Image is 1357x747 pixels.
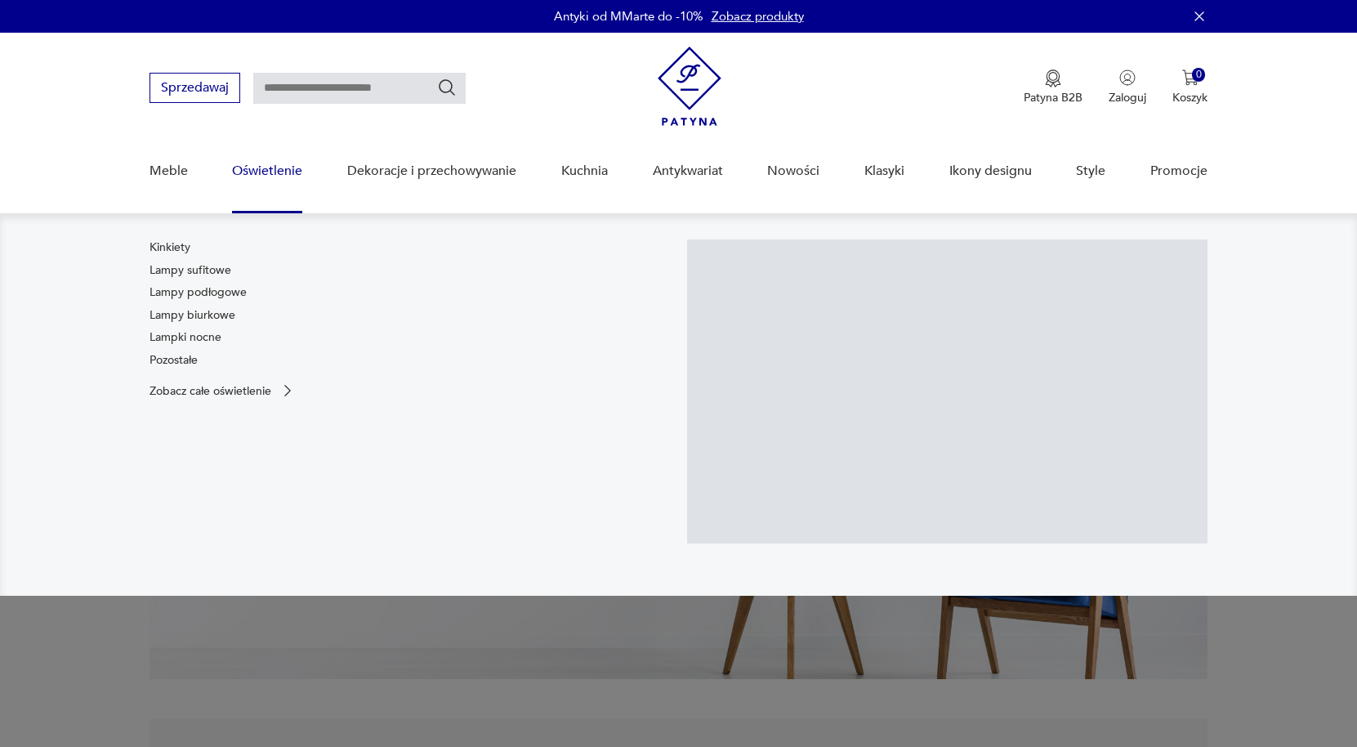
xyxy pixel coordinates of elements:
[150,386,271,396] p: Zobacz całe oświetlenie
[1150,140,1207,203] a: Promocje
[1024,69,1082,105] a: Ikona medaluPatyna B2B
[1109,90,1146,105] p: Zaloguj
[554,8,703,25] p: Antyki od MMarte do -10%
[150,239,190,256] a: Kinkiety
[1076,140,1105,203] a: Style
[712,8,804,25] a: Zobacz produkty
[1192,68,1206,82] div: 0
[1024,90,1082,105] p: Patyna B2B
[949,140,1032,203] a: Ikony designu
[347,140,516,203] a: Dekoracje i przechowywanie
[1024,69,1082,105] button: Patyna B2B
[1119,69,1136,86] img: Ikonka użytkownika
[1109,69,1146,105] button: Zaloguj
[150,262,231,279] a: Lampy sufitowe
[150,73,240,103] button: Sprzedawaj
[767,140,819,203] a: Nowości
[437,78,457,97] button: Szukaj
[1182,69,1199,86] img: Ikona koszyka
[150,307,235,324] a: Lampy biurkowe
[653,140,723,203] a: Antykwariat
[150,329,221,346] a: Lampki nocne
[864,140,904,203] a: Klasyki
[561,140,608,203] a: Kuchnia
[150,352,198,369] a: Pozostałe
[150,140,188,203] a: Meble
[150,382,296,399] a: Zobacz całe oświetlenie
[1172,90,1207,105] p: Koszyk
[1045,69,1061,87] img: Ikona medalu
[150,284,247,301] a: Lampy podłogowe
[1172,69,1207,105] button: 0Koszyk
[658,47,721,126] img: Patyna - sklep z meblami i dekoracjami vintage
[232,140,302,203] a: Oświetlenie
[150,83,240,95] a: Sprzedawaj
